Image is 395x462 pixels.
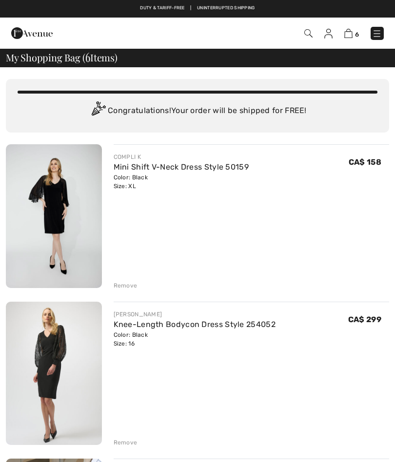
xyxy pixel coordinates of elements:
a: Mini Shift V-Neck Dress Style 50159 [114,162,249,172]
div: Color: Black Size: 16 [114,330,276,348]
div: [PERSON_NAME] [114,310,276,319]
span: CA$ 299 [348,315,381,324]
div: Remove [114,438,138,447]
span: CA$ 158 [349,157,381,167]
span: 6 [85,50,90,63]
img: Mini Shift V-Neck Dress Style 50159 [6,144,102,288]
img: Knee-Length Bodycon Dress Style 254052 [6,302,102,445]
div: Congratulations! Your order will be shipped for FREE! [18,101,377,121]
a: 1ère Avenue [11,28,53,37]
div: Remove [114,281,138,290]
a: 6 [344,27,359,39]
img: Shopping Bag [344,29,353,38]
img: My Info [324,29,333,38]
img: 1ère Avenue [11,23,53,43]
img: Menu [372,29,382,38]
span: 6 [355,31,359,38]
img: Search [304,29,313,38]
span: My Shopping Bag ( Items) [6,53,118,62]
div: Color: Black Size: XL [114,173,249,191]
a: Knee-Length Bodycon Dress Style 254052 [114,320,276,329]
img: Congratulation2.svg [88,101,108,121]
div: COMPLI K [114,153,249,161]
